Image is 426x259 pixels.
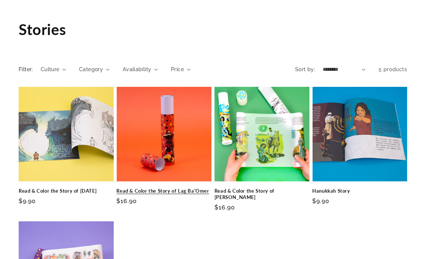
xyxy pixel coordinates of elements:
summary: Price [171,66,191,73]
span: Category [79,66,103,73]
span: Availability [123,66,151,73]
a: Read & Color the Story of [DATE] [19,188,114,194]
summary: Availability (0 selected) [123,66,158,73]
a: Read & Color the Story of [PERSON_NAME] [214,188,310,200]
label: Sort by: [295,66,315,72]
span: Price [171,66,184,73]
span: Culture [41,66,60,73]
span: 5 products [379,66,407,72]
a: Hanukkah Story [313,188,408,194]
summary: Culture (0 selected) [41,66,66,73]
h1: Stories [19,20,407,39]
a: Read & Color the Story of Lag Ba'Omer [117,188,212,194]
h2: Filter: [19,66,33,73]
summary: Category (0 selected) [79,66,110,73]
